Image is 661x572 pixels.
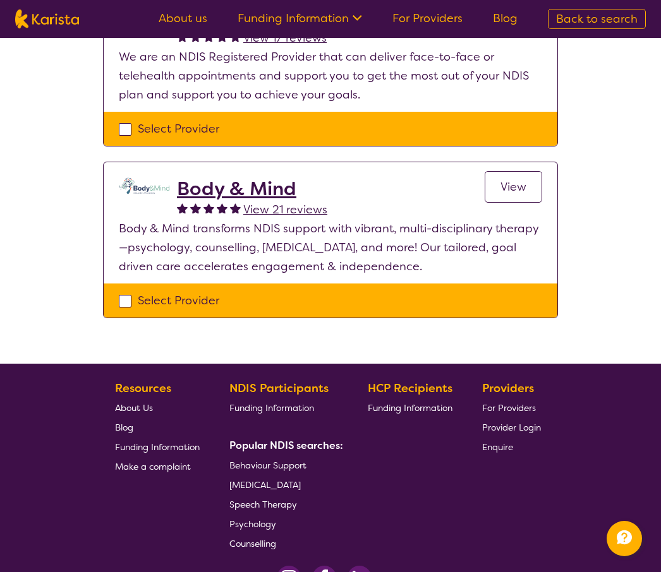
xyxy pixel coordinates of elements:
[229,460,306,471] span: Behaviour Support
[115,381,171,396] b: Resources
[229,499,297,510] span: Speech Therapy
[243,30,327,45] span: View 17 reviews
[548,9,646,29] a: Back to search
[485,171,542,203] a: View
[482,381,534,396] b: Providers
[230,203,241,213] img: fullstar
[556,11,638,27] span: Back to search
[368,381,452,396] b: HCP Recipients
[482,437,541,456] a: Enquire
[15,9,79,28] img: Karista logo
[119,219,542,276] p: Body & Mind transforms NDIS support with vibrant, multi-disciplinary therapy—psychology, counsell...
[115,422,133,433] span: Blog
[115,456,200,476] a: Make a complaint
[392,11,463,26] a: For Providers
[229,475,338,494] a: [MEDICAL_DATA]
[229,479,301,491] span: [MEDICAL_DATA]
[115,402,153,414] span: About Us
[177,203,188,213] img: fullstar
[368,398,452,417] a: Funding Information
[203,203,214,213] img: fullstar
[190,203,201,213] img: fullstar
[500,179,526,194] span: View
[229,381,329,396] b: NDIS Participants
[115,417,200,437] a: Blog
[229,514,338,533] a: Psychology
[482,398,541,417] a: For Providers
[368,402,452,414] span: Funding Information
[229,538,276,549] span: Counselling
[243,200,327,219] a: View 21 reviews
[238,11,362,26] a: Funding Information
[229,533,338,553] a: Counselling
[482,402,536,414] span: For Providers
[217,203,227,213] img: fullstar
[482,417,541,437] a: Provider Login
[159,11,207,26] a: About us
[177,177,327,200] a: Body & Mind
[115,437,200,456] a: Funding Information
[229,398,338,417] a: Funding Information
[229,494,338,514] a: Speech Therapy
[115,398,200,417] a: About Us
[115,441,200,453] span: Funding Information
[482,441,513,453] span: Enquire
[493,11,518,26] a: Blog
[229,439,343,452] b: Popular NDIS searches:
[119,47,542,104] p: We are an NDIS Registered Provider that can deliver face-to-face or telehealth appointments and s...
[115,461,191,472] span: Make a complaint
[482,422,541,433] span: Provider Login
[119,177,169,194] img: qmpolprhjdhzpcuekzqg.svg
[243,202,327,217] span: View 21 reviews
[229,402,314,414] span: Funding Information
[229,518,276,530] span: Psychology
[607,521,642,556] button: Channel Menu
[229,455,338,475] a: Behaviour Support
[243,28,327,47] a: View 17 reviews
